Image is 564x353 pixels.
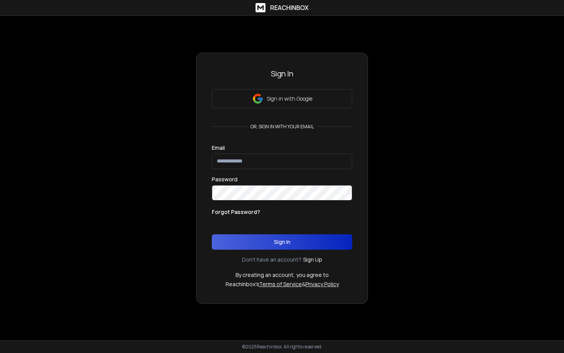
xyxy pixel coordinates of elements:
[256,3,308,12] a: ReachInbox
[212,177,237,182] label: Password
[236,271,329,279] p: By creating an account, you agree to
[212,68,352,79] h3: Sign In
[226,280,339,288] p: ReachInbox's &
[242,256,302,264] p: Don't have an account?
[270,3,308,12] h1: ReachInbox
[259,280,302,288] a: Terms of Service
[212,145,225,151] label: Email
[247,124,317,130] p: or, sign in with your email
[305,280,339,288] a: Privacy Policy
[212,208,260,216] p: Forgot Password?
[212,89,352,108] button: Sign in with Google
[303,256,322,264] a: Sign Up
[242,344,322,350] p: © 2025 Reachinbox. All rights reserved.
[267,95,312,103] p: Sign in with Google
[212,234,352,250] button: Sign In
